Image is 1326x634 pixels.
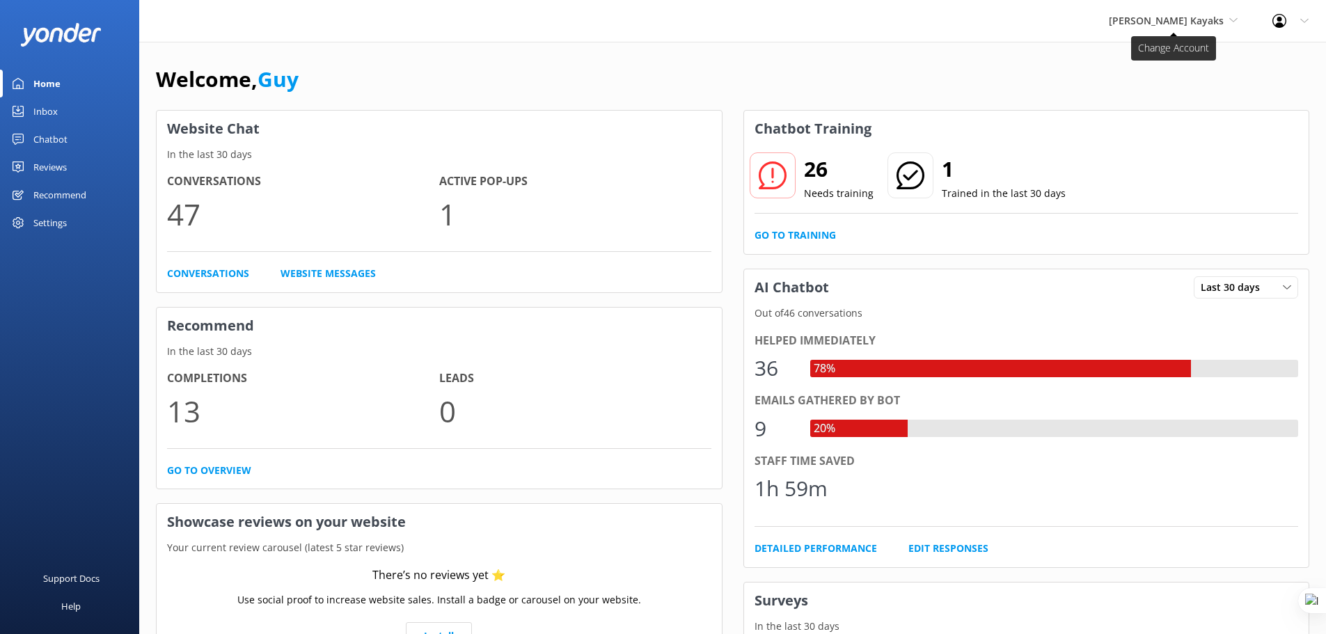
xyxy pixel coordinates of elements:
[156,63,299,96] h1: Welcome,
[157,540,722,555] p: Your current review carousel (latest 5 star reviews)
[755,412,796,445] div: 9
[439,388,711,434] p: 0
[167,173,439,191] h4: Conversations
[21,23,101,46] img: yonder-white-logo.png
[281,266,376,281] a: Website Messages
[744,111,882,147] h3: Chatbot Training
[237,592,641,608] p: Use social proof to increase website sales. Install a badge or carousel on your website.
[372,566,505,585] div: There’s no reviews yet ⭐
[744,306,1309,321] p: Out of 46 conversations
[157,111,722,147] h3: Website Chat
[258,65,299,93] a: Guy
[908,541,988,556] a: Edit Responses
[1201,280,1268,295] span: Last 30 days
[167,266,249,281] a: Conversations
[61,592,81,620] div: Help
[167,388,439,434] p: 13
[439,173,711,191] h4: Active Pop-ups
[167,370,439,388] h4: Completions
[744,619,1309,634] p: In the last 30 days
[804,186,874,201] p: Needs training
[167,191,439,237] p: 47
[157,504,722,540] h3: Showcase reviews on your website
[33,125,68,153] div: Chatbot
[439,191,711,237] p: 1
[157,344,722,359] p: In the last 30 days
[804,152,874,186] h2: 26
[33,70,61,97] div: Home
[157,308,722,344] h3: Recommend
[43,564,100,592] div: Support Docs
[744,583,1309,619] h3: Surveys
[755,351,796,385] div: 36
[439,370,711,388] h4: Leads
[157,147,722,162] p: In the last 30 days
[33,209,67,237] div: Settings
[755,472,828,505] div: 1h 59m
[755,541,877,556] a: Detailed Performance
[755,228,836,243] a: Go to Training
[33,97,58,125] div: Inbox
[755,452,1299,470] div: Staff time saved
[1109,14,1224,27] span: [PERSON_NAME] Kayaks
[33,181,86,209] div: Recommend
[810,420,839,438] div: 20%
[33,153,67,181] div: Reviews
[810,360,839,378] div: 78%
[167,463,251,478] a: Go to overview
[744,269,839,306] h3: AI Chatbot
[942,186,1066,201] p: Trained in the last 30 days
[942,152,1066,186] h2: 1
[755,392,1299,410] div: Emails gathered by bot
[755,332,1299,350] div: Helped immediately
